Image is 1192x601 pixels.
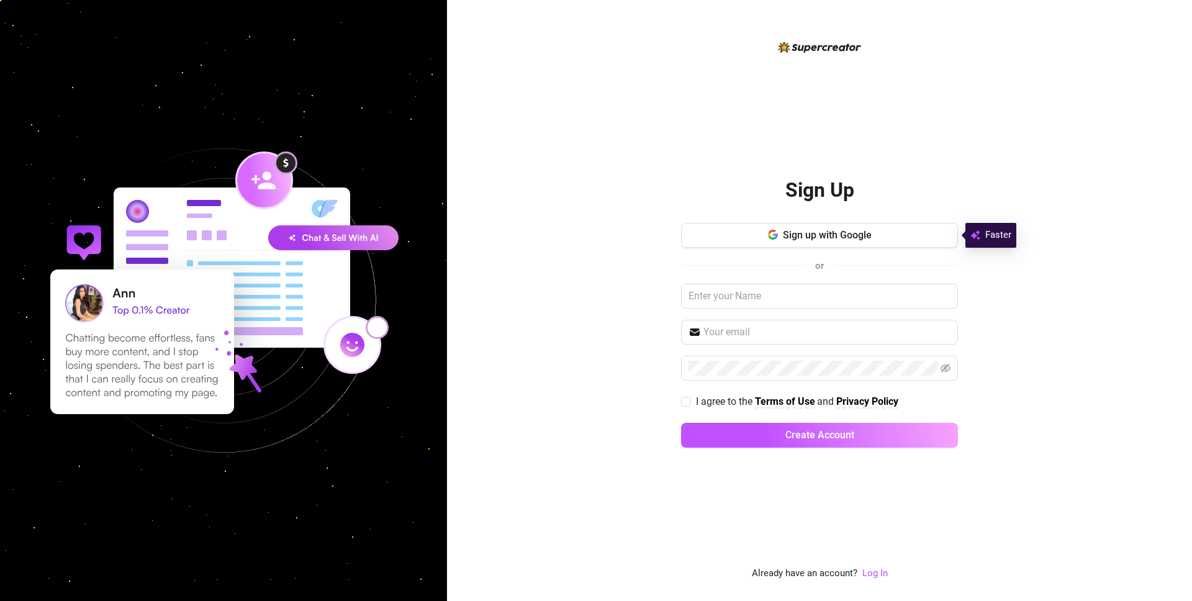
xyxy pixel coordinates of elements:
[783,229,872,241] span: Sign up with Google
[817,395,836,407] span: and
[681,223,958,248] button: Sign up with Google
[836,395,898,409] a: Privacy Policy
[681,423,958,448] button: Create Account
[779,42,861,53] img: logo-BBDzfeDw.svg
[755,395,815,409] a: Terms of Use
[785,178,854,203] h2: Sign Up
[785,429,854,441] span: Create Account
[696,395,755,407] span: I agree to the
[970,228,980,243] img: svg%3e
[862,567,888,579] a: Log In
[836,395,898,407] strong: Privacy Policy
[752,566,857,581] span: Already have an account?
[9,86,438,515] img: signup-background-D0MIrEPF.svg
[862,566,888,581] a: Log In
[941,363,950,373] span: eye-invisible
[681,284,958,309] input: Enter your Name
[815,260,824,271] span: or
[703,325,950,340] input: Your email
[755,395,815,407] strong: Terms of Use
[985,228,1011,243] span: Faster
